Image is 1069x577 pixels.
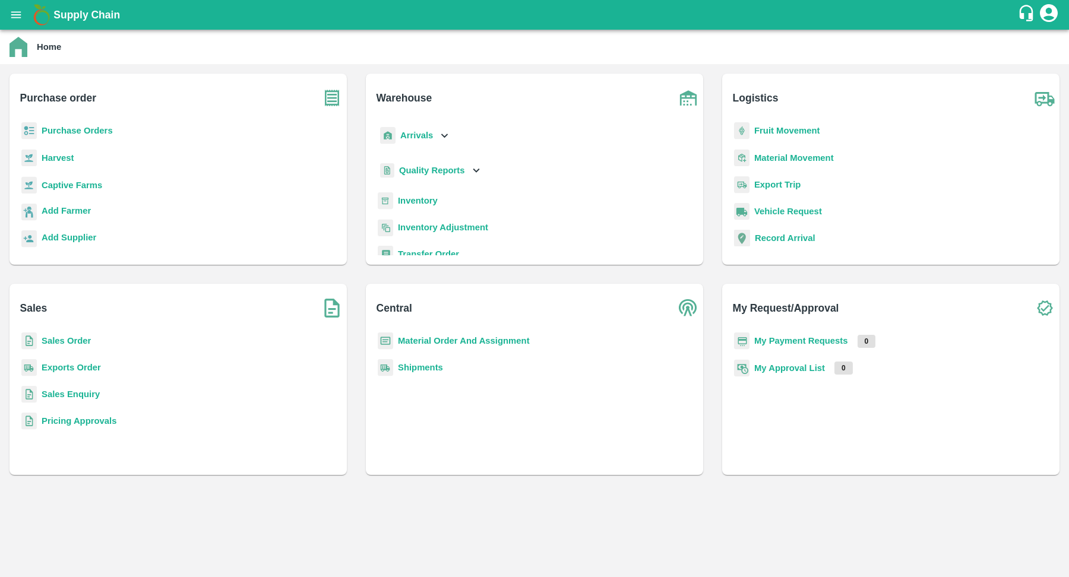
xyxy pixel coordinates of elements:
[21,149,37,167] img: harvest
[734,332,749,350] img: payment
[378,158,483,183] div: Quality Reports
[21,204,37,221] img: farmer
[317,293,347,323] img: soSales
[1017,4,1038,26] div: customer-support
[377,90,432,106] b: Warehouse
[734,176,749,194] img: delivery
[42,336,91,345] a: Sales Order
[673,83,703,113] img: warehouse
[42,204,91,220] a: Add Farmer
[754,153,834,163] a: Material Movement
[378,332,393,350] img: centralMaterial
[1030,293,1059,323] img: check
[42,180,102,190] a: Captive Farms
[53,7,1017,23] a: Supply Chain
[734,230,750,246] img: recordArrival
[42,153,74,163] a: Harvest
[317,83,347,113] img: purchase
[1038,2,1059,27] div: account of current user
[734,122,749,140] img: fruit
[754,363,825,373] a: My Approval List
[858,335,876,348] p: 0
[21,386,37,403] img: sales
[398,363,443,372] a: Shipments
[754,336,848,345] a: My Payment Requests
[754,126,820,135] a: Fruit Movement
[42,126,113,135] a: Purchase Orders
[755,233,815,243] a: Record Arrival
[399,166,465,175] b: Quality Reports
[21,122,37,140] img: reciept
[734,203,749,220] img: vehicle
[380,163,394,178] img: qualityReport
[754,180,801,189] a: Export Trip
[21,332,37,350] img: sales
[21,230,37,248] img: supplier
[378,359,393,376] img: shipments
[734,149,749,167] img: material
[21,176,37,194] img: harvest
[20,300,48,316] b: Sales
[398,336,530,345] a: Material Order And Assignment
[30,3,53,27] img: logo
[380,127,396,144] img: whArrival
[754,207,822,216] a: Vehicle Request
[400,131,433,140] b: Arrivals
[673,293,703,323] img: central
[42,416,116,426] a: Pricing Approvals
[378,192,393,210] img: whInventory
[21,359,37,376] img: shipments
[734,359,749,377] img: approval
[377,300,412,316] b: Central
[378,122,451,149] div: Arrivals
[398,223,488,232] a: Inventory Adjustment
[21,413,37,430] img: sales
[37,42,61,52] b: Home
[42,231,96,247] a: Add Supplier
[53,9,120,21] b: Supply Chain
[2,1,30,28] button: open drawer
[42,206,91,215] b: Add Farmer
[42,363,101,372] a: Exports Order
[834,362,853,375] p: 0
[398,249,459,259] a: Transfer Order
[378,219,393,236] img: inventory
[20,90,96,106] b: Purchase order
[10,37,27,57] img: home
[733,300,839,316] b: My Request/Approval
[42,389,100,399] a: Sales Enquiry
[398,196,438,205] a: Inventory
[378,246,393,263] img: whTransfer
[42,233,96,242] b: Add Supplier
[733,90,779,106] b: Logistics
[1030,83,1059,113] img: truck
